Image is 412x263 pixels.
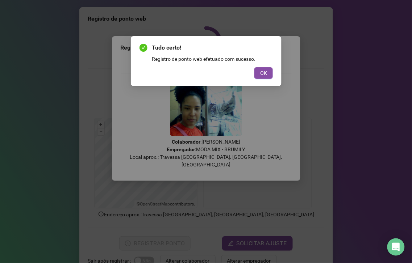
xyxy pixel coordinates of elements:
[387,238,405,256] div: Open Intercom Messenger
[152,43,273,52] span: Tudo certo!
[140,44,147,52] span: check-circle
[152,55,273,63] div: Registro de ponto web efetuado com sucesso.
[254,67,273,79] button: OK
[260,69,267,77] span: OK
